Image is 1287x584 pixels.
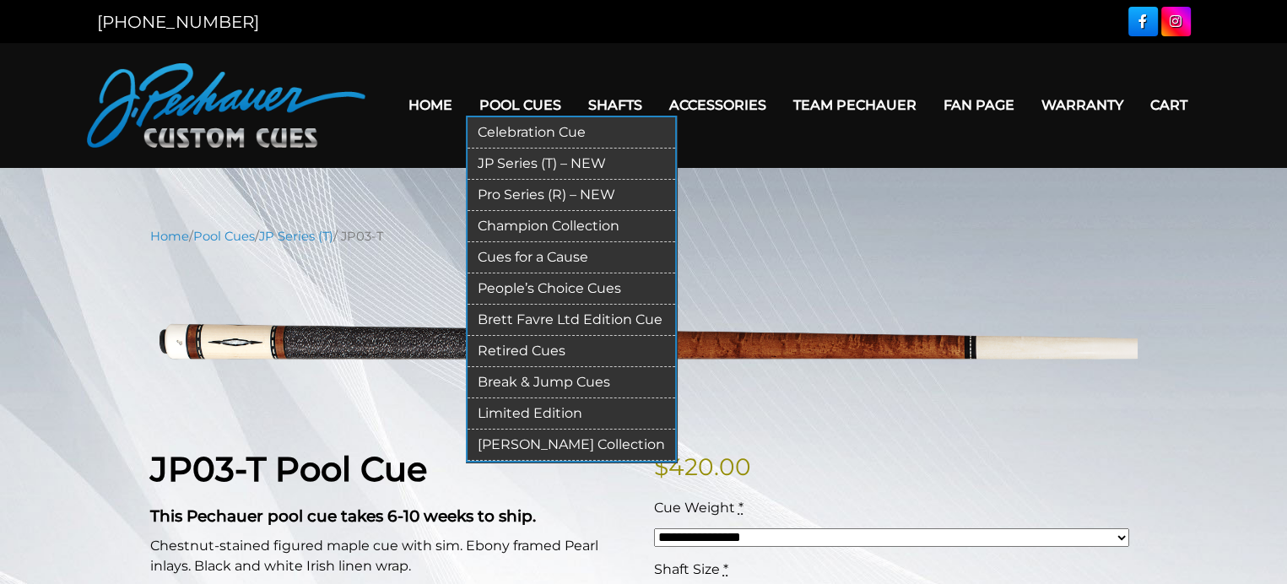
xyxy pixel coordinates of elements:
[193,229,255,244] a: Pool Cues
[654,500,735,516] span: Cue Weight
[259,229,333,244] a: JP Series (T)
[468,367,675,398] a: Break & Jump Cues
[656,84,780,127] a: Accessories
[468,211,675,242] a: Champion Collection
[150,448,427,489] strong: JP03-T Pool Cue
[468,398,675,430] a: Limited Edition
[468,149,675,180] a: JP Series (T) – NEW
[150,227,1138,246] nav: Breadcrumb
[780,84,930,127] a: Team Pechauer
[150,506,536,526] strong: This Pechauer pool cue takes 6-10 weeks to ship.
[468,242,675,273] a: Cues for a Cause
[723,561,728,577] abbr: required
[1137,84,1201,127] a: Cart
[654,452,751,481] bdi: 420.00
[468,117,675,149] a: Celebration Cue
[150,536,634,576] p: Chestnut-stained figured maple cue with sim. Ebony framed Pearl inlays. Black and white Irish lin...
[930,84,1028,127] a: Fan Page
[395,84,466,127] a: Home
[468,336,675,367] a: Retired Cues
[654,452,668,481] span: $
[97,12,259,32] a: [PHONE_NUMBER]
[1028,84,1137,127] a: Warranty
[150,258,1138,423] img: jp03-T.png
[87,63,365,148] img: Pechauer Custom Cues
[654,561,720,577] span: Shaft Size
[575,84,656,127] a: Shafts
[468,305,675,336] a: Brett Favre Ltd Edition Cue
[466,84,575,127] a: Pool Cues
[468,273,675,305] a: People’s Choice Cues
[738,500,744,516] abbr: required
[468,180,675,211] a: Pro Series (R) – NEW
[150,229,189,244] a: Home
[468,430,675,461] a: [PERSON_NAME] Collection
